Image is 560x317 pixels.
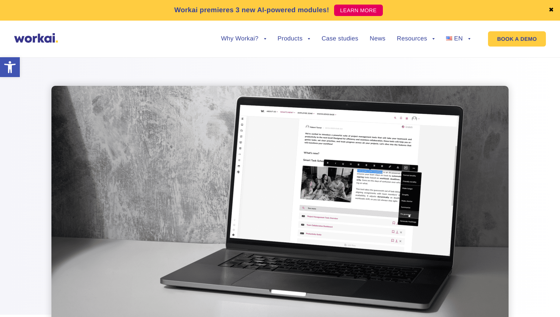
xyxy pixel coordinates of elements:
a: Why Workai? [221,36,266,42]
a: EN [446,36,470,42]
span: EN [454,35,463,42]
a: BOOK A DEMO [488,31,546,47]
a: ✖ [549,7,554,13]
a: Case studies [322,36,358,42]
a: News [370,36,386,42]
p: Workai premieres 3 new AI-powered modules! [174,5,329,15]
a: LEARN MORE [334,5,383,16]
a: Products [278,36,310,42]
a: Resources [397,36,435,42]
